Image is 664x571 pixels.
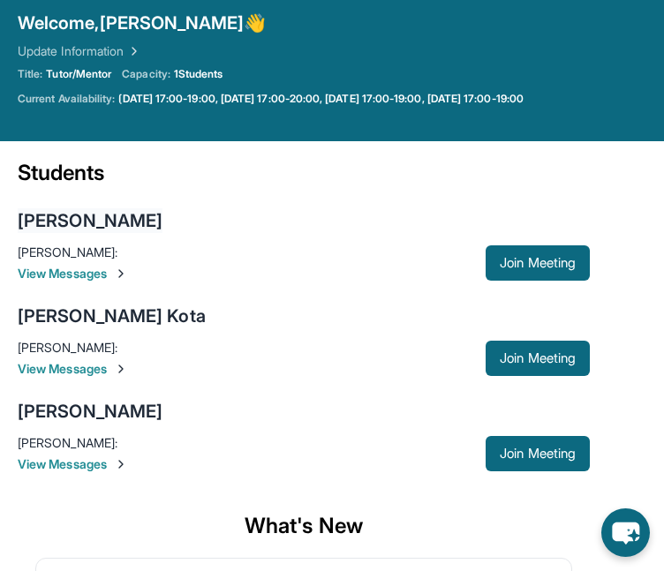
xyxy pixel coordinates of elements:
img: Chevron Right [124,42,141,60]
a: [DATE] 17:00-19:00, [DATE] 17:00-20:00, [DATE] 17:00-19:00, [DATE] 17:00-19:00 [118,92,523,106]
span: 1 Students [174,67,223,81]
img: Chevron-Right [114,457,128,471]
span: [PERSON_NAME] : [18,340,117,355]
span: Welcome, [PERSON_NAME] 👋 [18,11,267,35]
span: View Messages [18,360,486,378]
button: Join Meeting [486,245,590,281]
div: [PERSON_NAME] Kota [18,304,206,328]
button: chat-button [601,508,650,557]
img: Chevron-Right [114,362,128,376]
img: Chevron-Right [114,267,128,281]
span: View Messages [18,265,486,282]
span: [PERSON_NAME] : [18,435,117,450]
span: Capacity: [122,67,170,81]
span: Join Meeting [500,353,576,364]
span: Current Availability: [18,92,115,106]
span: [PERSON_NAME] : [18,244,117,259]
div: Students [18,159,590,198]
div: What's New [18,494,590,558]
div: [PERSON_NAME] [18,208,162,233]
button: Join Meeting [486,436,590,471]
a: Update Information [18,42,141,60]
span: Join Meeting [500,258,576,268]
div: [PERSON_NAME] [18,399,162,424]
span: Title: [18,67,42,81]
span: Tutor/Mentor [46,67,111,81]
button: Join Meeting [486,341,590,376]
span: View Messages [18,455,486,473]
span: Join Meeting [500,448,576,459]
